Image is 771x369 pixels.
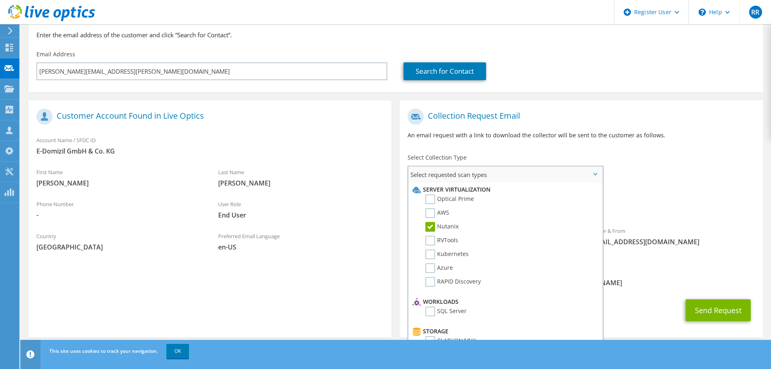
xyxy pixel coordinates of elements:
[28,196,210,224] div: Phone Number
[28,132,391,160] div: Account Name / SFDC ID
[699,9,706,16] svg: \n
[408,154,467,162] label: Select Collection Type
[36,109,379,125] h1: Customer Account Found in Live Optics
[36,211,202,220] span: -
[425,277,481,287] label: RAPID Discovery
[218,211,384,220] span: End User
[218,243,384,252] span: en-US
[36,243,202,252] span: [GEOGRAPHIC_DATA]
[399,186,763,218] div: Requested Collections
[36,30,755,39] h3: Enter the email address of the customer and click “Search for Contact”.
[210,164,392,192] div: Last Name
[28,228,210,256] div: Country
[28,164,210,192] div: First Name
[36,50,75,58] label: Email Address
[408,131,754,140] p: An email request with a link to download the collector will be sent to the customer as follows.
[410,326,598,336] li: Storage
[36,179,202,188] span: [PERSON_NAME]
[410,297,598,307] li: Workloads
[404,62,486,80] a: Search for Contact
[410,185,598,194] li: Server Virtualization
[589,237,755,246] span: [EMAIL_ADDRESS][DOMAIN_NAME]
[425,208,449,218] label: AWS
[425,236,458,245] label: RVTools
[408,109,750,125] h1: Collection Request Email
[36,147,383,156] span: E-Domizil GmbH & Co. KG
[399,263,763,291] div: CC & Reply To
[749,6,762,19] span: RR
[425,263,453,273] label: Azure
[425,250,469,259] label: Kubernetes
[686,299,751,321] button: Send Request
[425,307,467,316] label: SQL Server
[425,194,474,204] label: Optical Prime
[399,222,581,259] div: To
[218,179,384,188] span: [PERSON_NAME]
[581,222,763,250] div: Sender & From
[166,344,189,358] a: OK
[210,228,392,256] div: Preferred Email Language
[408,166,602,183] span: Select requested scan types
[49,348,158,354] span: This site uses cookies to track your navigation.
[210,196,392,224] div: User Role
[425,336,476,346] label: CLARiiON/VNX
[425,222,459,232] label: Nutanix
